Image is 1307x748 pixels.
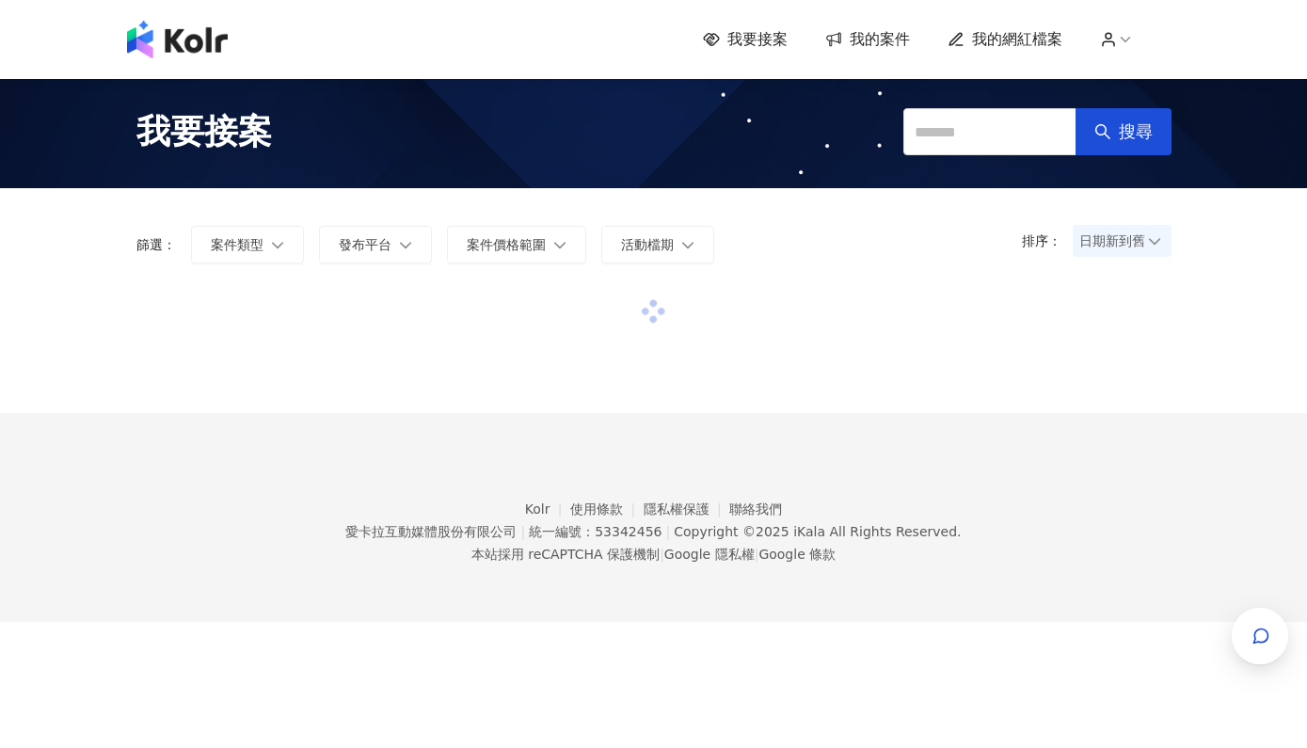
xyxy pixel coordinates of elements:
[674,524,961,539] div: Copyright © 2025 All Rights Reserved.
[621,237,674,252] span: 活動檔期
[1094,123,1111,140] span: search
[601,226,714,263] button: 活動檔期
[570,501,644,517] a: 使用條款
[467,237,546,252] span: 案件價格範圍
[136,237,176,252] p: 篩選：
[211,237,263,252] span: 案件類型
[1022,233,1073,248] p: 排序：
[471,543,836,565] span: 本站採用 reCAPTCHA 保護機制
[972,29,1062,50] span: 我的網紅檔案
[665,524,670,539] span: |
[136,108,272,155] span: 我要接案
[729,501,782,517] a: 聯絡我們
[660,547,664,562] span: |
[644,501,730,517] a: 隱私權保護
[825,29,910,50] a: 我的案件
[191,226,304,263] button: 案件類型
[520,524,525,539] span: |
[525,501,570,517] a: Kolr
[1079,227,1165,255] span: 日期新到舊
[1119,121,1153,142] span: 搜尋
[948,29,1062,50] a: 我的網紅檔案
[758,547,836,562] a: Google 條款
[793,524,825,539] a: iKala
[345,524,517,539] div: 愛卡拉互動媒體股份有限公司
[529,524,661,539] div: 統一編號：53342456
[755,547,759,562] span: |
[727,29,788,50] span: 我要接案
[447,226,586,263] button: 案件價格範圍
[339,237,391,252] span: 發布平台
[664,547,755,562] a: Google 隱私權
[1076,108,1172,155] button: 搜尋
[319,226,432,263] button: 發布平台
[127,21,228,58] img: logo
[703,29,788,50] a: 我要接案
[850,29,910,50] span: 我的案件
